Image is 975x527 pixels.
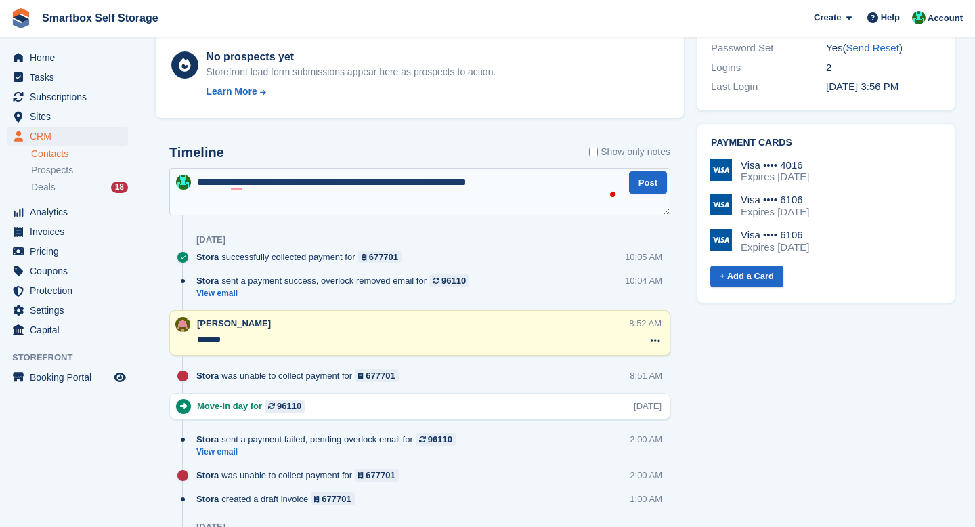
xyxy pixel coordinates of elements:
span: Storefront [12,351,135,364]
div: successfully collected payment for [196,251,408,263]
span: Stora [196,433,219,446]
a: menu [7,261,128,280]
div: 8:52 AM [629,317,662,330]
div: 10:04 AM [625,274,662,287]
img: Visa Logo [710,194,732,215]
a: menu [7,368,128,387]
div: 677701 [322,492,351,505]
div: Logins [711,60,826,76]
img: Elinor Shepherd [176,175,191,190]
div: 2:00 AM [630,469,662,482]
span: Analytics [30,203,111,222]
span: Stora [196,369,219,382]
a: menu [7,68,128,87]
a: Learn More [206,85,496,99]
span: Help [881,11,900,24]
div: [DATE] [196,234,225,245]
div: No prospects yet [206,49,496,65]
span: Stora [196,469,219,482]
a: menu [7,301,128,320]
span: CRM [30,127,111,146]
span: Create [814,11,841,24]
div: 96110 [441,274,466,287]
span: Home [30,48,111,67]
span: Settings [30,301,111,320]
div: Expires [DATE] [741,171,809,183]
div: Visa •••• 6106 [741,194,809,206]
a: Contacts [31,148,128,161]
a: 677701 [358,251,402,263]
div: 2 [826,60,941,76]
div: Expires [DATE] [741,241,809,253]
span: Deals [31,181,56,194]
div: 18 [111,182,128,193]
div: Visa •••• 4016 [741,159,809,171]
a: 677701 [355,469,399,482]
div: was unable to collect payment for [196,369,406,382]
a: 96110 [429,274,469,287]
a: menu [7,87,128,106]
div: [DATE] [634,400,662,413]
a: menu [7,127,128,146]
span: ( ) [842,42,902,54]
a: + Add a Card [710,266,783,288]
span: Prospects [31,164,73,177]
span: Invoices [30,222,111,241]
button: Post [629,171,667,194]
div: 8:51 AM [630,369,662,382]
div: Expires [DATE] [741,206,809,218]
div: sent a payment success, overlock removed email for [196,274,476,287]
a: View email [196,446,462,458]
a: 677701 [355,369,399,382]
a: menu [7,222,128,241]
div: 1:00 AM [630,492,662,505]
a: 96110 [416,433,456,446]
a: 96110 [265,400,305,413]
span: Stora [196,274,219,287]
a: menu [7,320,128,339]
a: 677701 [311,492,355,505]
span: Protection [30,281,111,300]
div: Yes [826,41,941,56]
div: 2:00 AM [630,433,662,446]
h2: Payment cards [711,138,941,148]
span: Pricing [30,242,111,261]
div: Learn More [206,85,257,99]
div: Move-in day for [197,400,311,413]
span: Account [928,12,963,25]
label: Show only notes [589,145,670,159]
div: 677701 [366,369,395,382]
img: Elinor Shepherd [912,11,926,24]
a: Send Reset [846,42,898,54]
span: Stora [196,492,219,505]
div: 677701 [366,469,395,482]
a: menu [7,281,128,300]
h2: Timeline [169,145,224,161]
a: menu [7,242,128,261]
span: Subscriptions [30,87,111,106]
div: 96110 [428,433,452,446]
a: View email [196,288,476,299]
span: Booking Portal [30,368,111,387]
div: 677701 [369,251,398,263]
a: menu [7,48,128,67]
a: menu [7,107,128,126]
input: Show only notes [589,145,598,159]
a: Smartbox Self Storage [37,7,164,29]
div: Password Set [711,41,826,56]
span: [PERSON_NAME] [197,318,271,329]
div: was unable to collect payment for [196,469,406,482]
a: Prospects [31,163,128,177]
div: created a draft invoice [196,492,362,505]
a: menu [7,203,128,222]
img: Alex Selenitsas [175,317,190,332]
span: Stora [196,251,219,263]
div: sent a payment failed, pending overlock email for [196,433,462,446]
div: Last Login [711,79,826,95]
img: Visa Logo [710,229,732,251]
textarea: To enrich screen reader interactions, please activate Accessibility in Grammarly extension settings [169,168,670,215]
div: Storefront lead form submissions appear here as prospects to action. [206,65,496,79]
div: 10:05 AM [625,251,662,263]
span: Coupons [30,261,111,280]
img: stora-icon-8386f47178a22dfd0bd8f6a31ec36ba5ce8667c1dd55bd0f319d3a0aa187defe.svg [11,8,31,28]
